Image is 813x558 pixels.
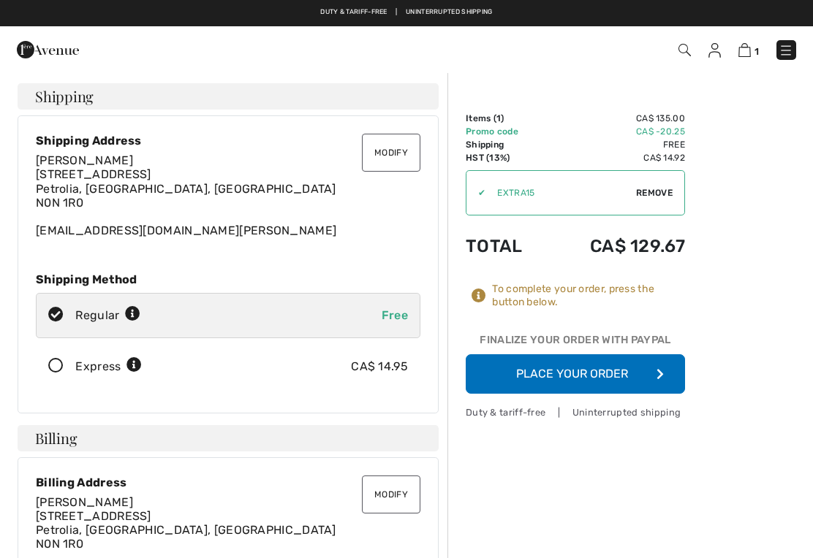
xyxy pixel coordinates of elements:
[548,151,685,164] td: CA$ 14.92
[17,35,79,64] img: 1ère Avenue
[362,475,420,513] button: Modify
[548,138,685,151] td: Free
[466,186,485,199] div: ✔
[466,405,685,419] div: Duty & tariff-free | Uninterrupted shipping
[548,125,685,138] td: CA$ -20.25
[36,509,336,551] span: [STREET_ADDRESS] Petrolia, [GEOGRAPHIC_DATA], [GEOGRAPHIC_DATA] N0N 1R0
[36,153,420,237] div: [EMAIL_ADDRESS][DOMAIN_NAME][PERSON_NAME]
[35,89,94,104] span: Shipping
[75,358,142,375] div: Express
[36,272,420,286] div: Shipping Method
[382,308,408,322] span: Free
[36,134,420,148] div: Shipping Address
[17,42,79,56] a: 1ère Avenue
[466,151,548,164] td: HST (13%)
[36,495,133,509] span: [PERSON_NAME]
[35,431,77,446] span: Billing
[738,41,759,58] a: 1
[485,171,636,215] input: Promo code
[678,44,691,56] img: Search
[708,43,721,58] img: My Info
[496,113,501,123] span: 1
[738,43,751,57] img: Shopping Bag
[36,475,420,489] div: Billing Address
[466,125,548,138] td: Promo code
[548,221,685,271] td: CA$ 129.67
[75,307,140,324] div: Regular
[36,153,133,167] span: [PERSON_NAME]
[362,134,420,172] button: Modify
[466,354,685,394] button: Place Your Order
[755,46,759,57] span: 1
[36,167,336,209] span: [STREET_ADDRESS] Petrolia, [GEOGRAPHIC_DATA], [GEOGRAPHIC_DATA] N0N 1R0
[466,332,685,354] div: Finalize Your Order with PayPal
[351,358,408,375] div: CA$ 14.95
[466,112,548,125] td: Items ( )
[548,112,685,125] td: CA$ 135.00
[492,283,685,309] div: To complete your order, press the button below.
[636,186,673,199] span: Remove
[466,138,548,151] td: Shipping
[779,43,793,58] img: Menu
[466,221,548,271] td: Total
